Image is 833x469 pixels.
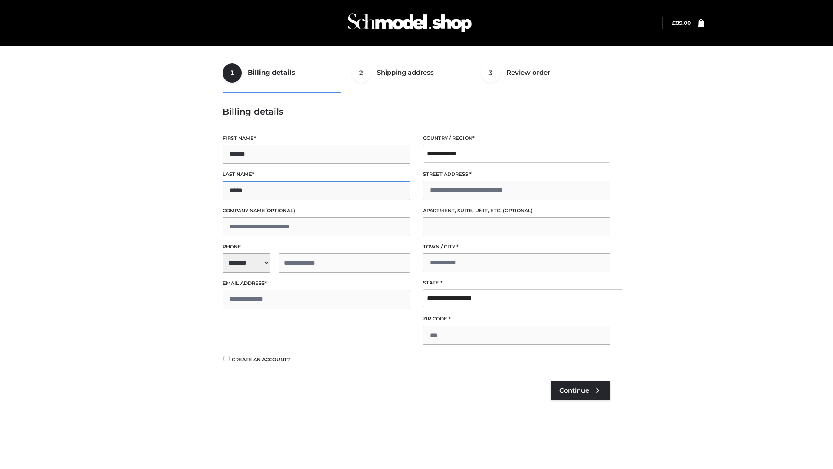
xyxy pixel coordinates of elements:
label: Apartment, suite, unit, etc. [423,207,610,215]
a: £89.00 [672,20,691,26]
span: (optional) [265,208,295,214]
label: State [423,279,610,287]
h3: Billing details [223,106,610,117]
label: Street address [423,170,610,178]
img: Schmodel Admin 964 [344,6,475,40]
bdi: 89.00 [672,20,691,26]
span: £ [672,20,676,26]
label: First name [223,134,410,142]
label: Country / Region [423,134,610,142]
label: Email address [223,279,410,287]
span: Create an account? [232,357,290,363]
span: (optional) [503,208,533,214]
label: Last name [223,170,410,178]
span: Continue [559,386,589,394]
input: Create an account? [223,356,230,361]
label: Town / City [423,243,610,251]
label: Phone [223,243,410,251]
label: ZIP Code [423,315,610,323]
a: Continue [551,381,610,400]
label: Company name [223,207,410,215]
